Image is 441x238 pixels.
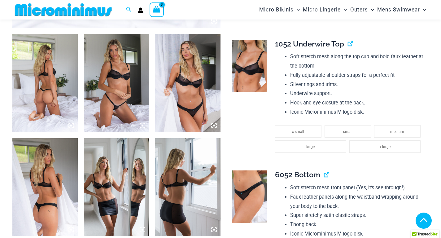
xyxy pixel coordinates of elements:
span: Menu Toggle [420,2,426,18]
a: Account icon link [138,7,143,13]
a: Micro LingerieMenu ToggleMenu Toggle [301,2,348,18]
img: Running Wild Midnight 1052 Top 6512 Bottom [12,34,78,132]
span: 6052 Bottom [275,170,320,179]
span: 1052 Underwire Top [275,39,344,48]
span: Micro Lingerie [303,2,341,18]
img: Running Wild Midnight 6052 Bottom [232,170,267,223]
li: Underwire support. [290,89,424,98]
li: Soft stretch mesh along the top cup and bold faux leather at the bottom. [290,52,424,70]
li: Faux leather panels along the waistband wrapping around your body to the back. [290,192,424,211]
span: Mens Swimwear [377,2,420,18]
li: medium [374,125,421,138]
span: Menu Toggle [368,2,374,18]
span: medium [390,130,404,134]
a: View Shopping Cart, 3 items [150,2,164,17]
img: Running Wild Midnight 1052 Top 6052 Bottom [12,138,78,236]
img: Running Wild Midnight 1052 Top 6052 Bottom [155,34,220,132]
img: Running Wild Midnight 1052 Top 5691 Skirt [155,138,220,236]
li: Silver rings and trims. [290,80,424,89]
li: Iconic Microminimus M logo disk. [290,108,424,117]
li: Fully adjustable shoulder straps for a perfect fit [290,71,424,80]
img: Running Wild Midnight 1052 Top 5691 Skirt [84,138,149,236]
img: MM SHOP LOGO FLAT [12,3,114,17]
a: Search icon link [126,6,132,14]
span: x-large [379,145,391,149]
span: Outers [350,2,368,18]
li: Thong back. [290,220,424,229]
a: Mens SwimwearMenu ToggleMenu Toggle [376,2,428,18]
span: Micro Bikinis [259,2,294,18]
li: x-small [275,125,321,138]
li: Soft stretch mesh front panel (Yes, it’s see-through!) [290,183,424,192]
img: Running Wild Midnight 1052 Top 6512 Bottom [84,34,149,132]
li: Super stretchy satin elastic straps. [290,211,424,220]
li: large [275,140,346,153]
li: small [325,125,371,138]
a: OutersMenu ToggleMenu Toggle [349,2,376,18]
span: x-small [292,130,304,134]
li: Hook and eye closure at the back. [290,98,424,108]
img: Running Wild Midnight 1052 Top [232,40,267,92]
li: x-large [349,140,421,153]
nav: Site Navigation [257,1,429,19]
span: Menu Toggle [294,2,300,18]
span: Menu Toggle [341,2,347,18]
a: Micro BikinisMenu ToggleMenu Toggle [258,2,301,18]
span: small [343,130,352,134]
span: large [306,145,315,149]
